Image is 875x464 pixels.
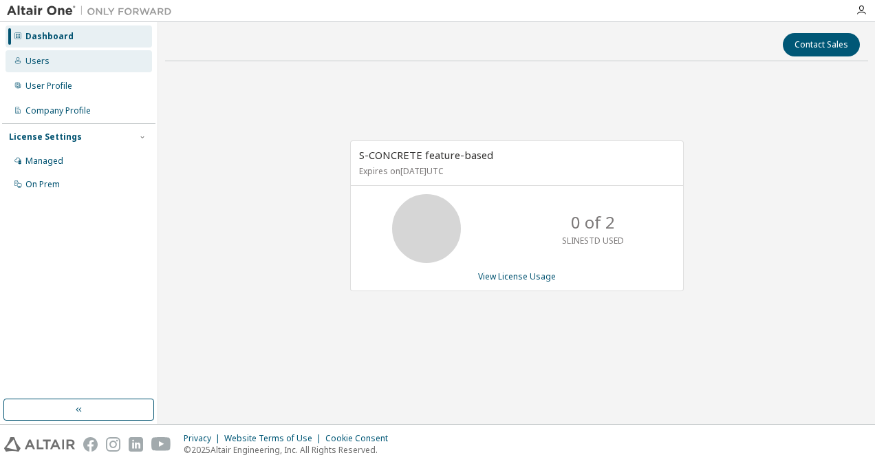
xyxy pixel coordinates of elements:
[184,433,224,444] div: Privacy
[83,437,98,452] img: facebook.svg
[129,437,143,452] img: linkedin.svg
[325,433,396,444] div: Cookie Consent
[7,4,179,18] img: Altair One
[478,271,556,282] a: View License Usage
[25,81,72,92] div: User Profile
[25,31,74,42] div: Dashboard
[25,105,91,116] div: Company Profile
[184,444,396,456] p: © 2025 Altair Engineering, Inc. All Rights Reserved.
[4,437,75,452] img: altair_logo.svg
[106,437,120,452] img: instagram.svg
[562,235,624,246] p: SLINESTD USED
[25,56,50,67] div: Users
[359,165,671,177] p: Expires on [DATE] UTC
[571,211,615,234] p: 0 of 2
[783,33,860,56] button: Contact Sales
[25,179,60,190] div: On Prem
[224,433,325,444] div: Website Terms of Use
[25,156,63,167] div: Managed
[359,148,493,162] span: S-CONCRETE feature-based
[9,131,82,143] div: License Settings
[151,437,171,452] img: youtube.svg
